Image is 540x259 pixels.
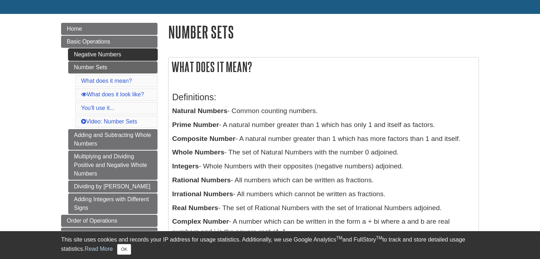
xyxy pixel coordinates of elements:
[81,118,137,125] a: Video: Number Sets
[172,135,235,142] b: Composite Number
[168,23,479,41] h1: Number Sets
[67,218,117,224] span: Order of Operations
[61,23,157,35] a: Home
[67,230,107,237] span: Math Properties
[376,235,382,240] sup: TM
[172,218,229,225] b: Complex Number
[61,228,157,240] a: Math Properties
[172,175,475,186] p: - All numbers which can be written as fractions.
[172,106,475,116] p: - Common counting numbers.
[67,39,110,45] span: Basic Operations
[68,193,157,214] a: Adding Integers with Different Signs
[61,36,157,48] a: Basic Operations
[81,105,114,111] a: You'll use it...
[172,190,233,198] b: Irrational Numbers
[172,189,475,199] p: - All numbers which cannot be written as fractions.
[172,203,475,213] p: - The set of Rational Numbers with the set of Irrational Numbers adjoined.
[172,176,231,184] b: Rational Numbers
[117,244,131,255] button: Close
[68,129,157,150] a: Adding and Subtracting Whole Numbers
[81,78,132,84] a: What does it mean?
[68,61,157,73] a: Number Sets
[172,147,475,158] p: - The set of Natural Numbers with the number 0 adjoined.
[67,26,82,32] span: Home
[172,134,475,144] p: - A natural number greater than 1 which has more factors than 1 and itself.
[61,215,157,227] a: Order of Operations
[172,121,219,128] b: Prime Number
[61,235,479,255] div: This site uses cookies and records your IP address for usage statistics. Additionally, we use Goo...
[81,91,144,97] a: What does it look like?
[172,204,218,212] b: Real Numbers
[172,162,199,170] b: Integers
[68,49,157,61] a: Negative Numbers
[172,217,475,237] p: - A number which can be written in the form a + bi where a and b are real numbers and i is the sq...
[85,246,113,252] a: Read More
[172,120,475,130] p: - A natural number greater than 1 which has only 1 and itself as factors.
[172,92,475,102] h3: Definitions:
[169,57,479,76] h2: What does it mean?
[172,148,224,156] b: Whole Numbers
[336,235,342,240] sup: TM
[172,107,227,115] b: Natural Numbers
[68,181,157,193] a: Dividing by [PERSON_NAME]
[172,161,475,172] p: - Whole Numbers with their opposites (negative numbers) adjoined.
[68,151,157,180] a: Multiplying and Dividing Positive and Negative Whole Numbers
